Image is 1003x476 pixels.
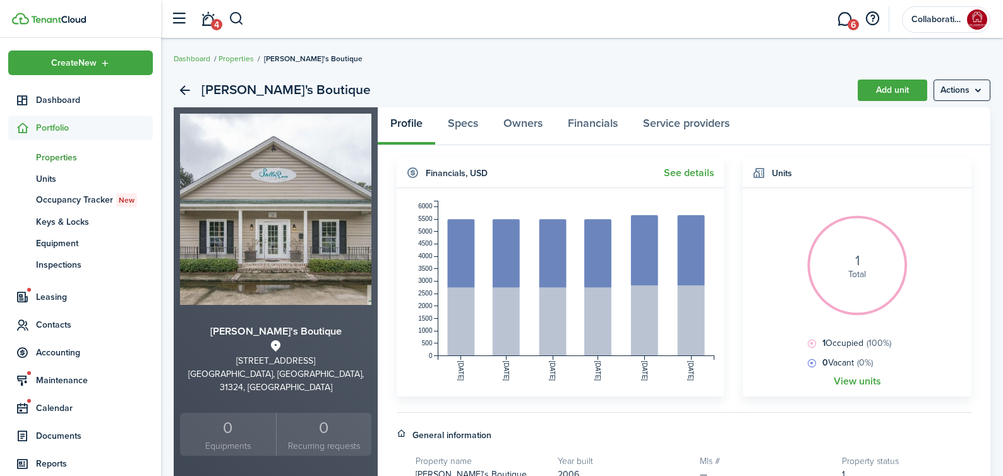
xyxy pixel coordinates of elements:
[36,457,153,470] span: Reports
[822,356,828,369] b: 0
[211,19,222,30] span: 4
[419,265,433,272] tspan: 3500
[867,336,891,350] span: (100%)
[180,354,371,367] div: [STREET_ADDRESS]
[280,439,369,453] small: Recurring requests
[822,336,826,350] b: 1
[419,240,433,247] tspan: 4500
[8,254,153,275] a: Inspections
[458,361,465,381] tspan: [DATE]
[183,439,273,453] small: Equipments
[594,361,601,381] tspan: [DATE]
[8,88,153,112] a: Dashboard
[419,302,433,309] tspan: 2000
[36,318,153,331] span: Contacts
[8,146,153,168] a: Properties
[911,15,962,24] span: Collaborative PM LLC
[36,429,153,443] span: Documents
[550,361,556,381] tspan: [DATE]
[36,121,153,134] span: Portfolio
[848,268,866,281] span: Total
[36,290,153,304] span: Leasing
[36,346,153,359] span: Accounting
[36,172,153,186] span: Units
[848,19,859,30] span: 6
[31,16,86,23] img: TenantCloud
[772,167,792,180] h4: Units
[419,228,433,235] tspan: 5000
[12,13,29,25] img: TenantCloud
[51,59,97,68] span: Create New
[558,455,687,468] h5: Year built
[264,53,363,64] span: [PERSON_NAME]'s Boutique
[180,114,371,305] img: Property avatar
[167,7,191,31] button: Open sidebar
[967,9,987,30] img: Collaborative PM LLC
[174,53,210,64] a: Dashboard
[119,194,135,206] span: New
[8,211,153,232] a: Keys & Locks
[855,254,860,268] i: 1
[276,413,372,456] a: 0 Recurring requests
[8,51,153,75] button: Open menu
[934,80,990,101] button: Open menu
[858,80,927,101] a: Add unit
[419,315,433,322] tspan: 1500
[819,336,891,350] span: Occupied
[8,189,153,211] a: Occupancy TrackerNew
[36,215,153,229] span: Keys & Locks
[36,93,153,107] span: Dashboard
[419,253,433,259] tspan: 4000
[688,361,695,381] tspan: [DATE]
[857,356,873,369] span: (0%)
[196,3,220,35] a: Notifications
[555,107,630,145] a: Financials
[183,416,273,440] div: 0
[36,151,153,164] span: Properties
[664,167,714,179] a: See details
[819,356,873,369] span: Vacant
[412,429,491,442] h4: General information
[700,455,829,468] h5: Mls #
[201,80,371,101] h2: [PERSON_NAME]'s Boutique
[174,80,195,101] a: Back
[934,80,990,101] menu-btn: Actions
[229,8,244,30] button: Search
[491,107,555,145] a: Owners
[422,340,433,347] tspan: 500
[36,193,153,207] span: Occupancy Tracker
[8,451,153,476] a: Reports
[280,416,369,440] div: 0
[419,327,433,334] tspan: 1000
[180,367,371,394] div: [GEOGRAPHIC_DATA], [GEOGRAPHIC_DATA], 31324, [GEOGRAPHIC_DATA]
[36,258,153,271] span: Inspections
[842,455,971,468] h5: Property status
[36,374,153,387] span: Maintenance
[862,8,883,30] button: Open resource center
[219,53,254,64] a: Properties
[503,361,510,381] tspan: [DATE]
[180,413,276,456] a: 0Equipments
[416,455,545,468] h5: Property name
[429,352,433,359] tspan: 0
[419,203,433,210] tspan: 6000
[419,278,433,285] tspan: 3000
[641,361,648,381] tspan: [DATE]
[630,107,742,145] a: Service providers
[36,237,153,250] span: Equipment
[834,376,881,387] a: View units
[832,3,856,35] a: Messaging
[435,107,491,145] a: Specs
[8,232,153,254] a: Equipment
[180,324,371,340] h3: [PERSON_NAME]'s Boutique
[419,290,433,297] tspan: 2500
[419,215,433,222] tspan: 5500
[426,167,488,180] h4: Financials , USD
[36,402,153,415] span: Calendar
[8,168,153,189] a: Units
